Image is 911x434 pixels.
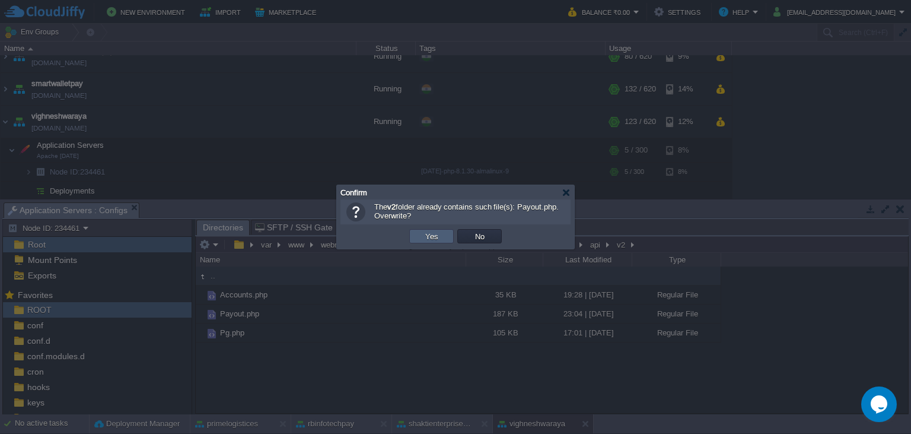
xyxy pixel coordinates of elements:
[422,231,442,242] button: Yes
[374,202,559,220] span: The folder already contains such file(s): Payout.php. Overwrite?
[340,188,367,197] span: Confirm
[861,387,899,422] iframe: chat widget
[387,202,396,211] b: v2
[472,231,488,242] button: No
